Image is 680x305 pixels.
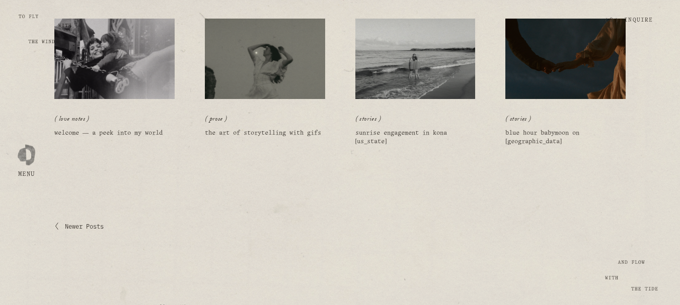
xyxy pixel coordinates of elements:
a: love notes [54,114,90,125]
span: ) [616,18,618,23]
span: 0 [610,18,613,23]
span: Newer Posts [65,222,104,231]
img: the art of storytelling with gifs [204,18,326,99]
a: the art of storytelling with gifs [205,130,321,136]
a: prose [205,114,228,125]
img: sunrise engagement in kona hawaii [354,18,476,99]
a: welcome — a peek into my world [54,130,163,136]
a: blue hour babymoon on [GEOGRAPHIC_DATA] [505,130,579,144]
img: welcome — a peek into my world [54,18,175,99]
a: stories [505,114,532,125]
a: 0 items in cart [606,17,618,24]
a: Inquire [624,12,653,29]
a: stories [355,114,382,125]
a: Newer Posts [54,222,340,231]
a: sunrise engagement in kona [US_STATE] [355,130,447,144]
img: blue hour babymoon on big island [505,18,626,99]
span: ( [606,18,608,23]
